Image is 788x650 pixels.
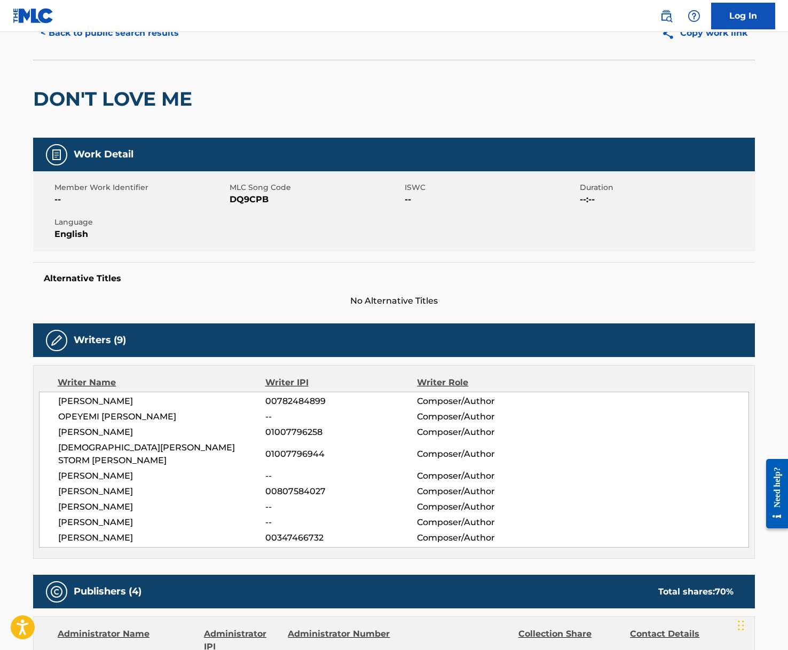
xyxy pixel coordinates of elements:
span: Composer/Author [417,516,555,529]
span: Composer/Author [417,470,555,482]
span: OPEYEMI [PERSON_NAME] [58,410,265,423]
span: -- [54,193,227,206]
span: -- [405,193,577,206]
span: [PERSON_NAME] [58,516,265,529]
span: [DEMOGRAPHIC_DATA][PERSON_NAME] STORM [PERSON_NAME] [58,441,265,467]
span: Language [54,217,227,228]
div: Help [683,5,705,27]
h5: Writers (9) [74,334,126,346]
span: Composer/Author [417,485,555,498]
span: Duration [580,182,752,193]
span: 00347466732 [265,532,417,544]
span: ISWC [405,182,577,193]
h5: Alternative Titles [44,273,744,284]
a: Log In [711,3,775,29]
span: 00782484899 [265,395,417,408]
img: help [688,10,700,22]
img: Work Detail [50,148,63,161]
a: Public Search [656,5,677,27]
h5: Work Detail [74,148,133,161]
span: Composer/Author [417,448,555,461]
img: search [660,10,673,22]
span: 01007796258 [265,426,417,439]
span: -- [265,470,417,482]
span: [PERSON_NAME] [58,501,265,513]
span: -- [265,516,417,529]
span: --:-- [580,193,752,206]
img: Writers [50,334,63,347]
img: MLC Logo [13,8,54,23]
span: Composer/Author [417,395,555,408]
span: 70 % [715,586,734,597]
h5: Publishers (4) [74,585,141,598]
span: [PERSON_NAME] [58,395,265,408]
span: No Alternative Titles [33,295,755,307]
span: Member Work Identifier [54,182,227,193]
div: Total shares: [658,585,734,598]
span: [PERSON_NAME] [58,470,265,482]
span: DQ9CPB [230,193,402,206]
span: English [54,228,227,241]
span: Composer/Author [417,426,555,439]
span: 01007796944 [265,448,417,461]
span: -- [265,410,417,423]
span: -- [265,501,417,513]
span: Composer/Author [417,410,555,423]
button: Copy work link [654,20,755,46]
div: Writer IPI [265,376,417,389]
img: Copy work link [661,27,680,40]
span: MLC Song Code [230,182,402,193]
iframe: Chat Widget [735,599,788,650]
span: Composer/Author [417,532,555,544]
div: Writer Role [417,376,555,389]
div: Writer Name [58,376,265,389]
span: Composer/Author [417,501,555,513]
span: [PERSON_NAME] [58,426,265,439]
span: [PERSON_NAME] [58,532,265,544]
span: [PERSON_NAME] [58,485,265,498]
h2: DON'T LOVE ME [33,87,198,111]
iframe: Resource Center [758,451,788,537]
div: Drag [738,609,744,641]
span: 00807584027 [265,485,417,498]
img: Publishers [50,585,63,598]
button: < Back to public search results [33,20,186,46]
